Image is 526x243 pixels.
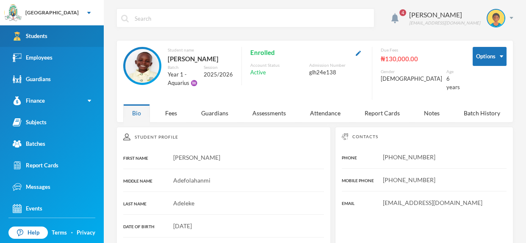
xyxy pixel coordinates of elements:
div: 6 years [446,75,460,91]
img: logo [5,5,22,22]
div: Contacts [342,134,507,140]
a: Privacy [77,229,95,237]
div: Due Fees [381,47,460,53]
div: Guardians [13,75,51,84]
div: Batch History [455,104,509,122]
div: 2025/2026 [204,71,233,79]
div: Messages [13,183,50,191]
img: search [121,15,129,22]
img: STUDENT [487,10,504,27]
span: Adeleke [173,199,194,207]
div: Year 1 - Aquarius ♒️ [168,71,197,87]
div: Session [204,64,233,71]
span: [PERSON_NAME] [173,154,220,161]
div: Admission Number [309,62,363,68]
div: Students [13,32,47,41]
div: Report Cards [13,161,58,170]
span: [PHONE_NUMBER] [383,176,435,183]
div: [GEOGRAPHIC_DATA] [25,9,79,16]
span: Enrolled [250,47,275,58]
input: Search [134,9,370,28]
button: Options [473,47,507,66]
div: Fees [156,104,186,122]
div: Subjects [13,118,47,127]
div: Report Cards [356,104,409,122]
span: Active [250,68,266,77]
div: ₦130,000.00 [381,53,460,64]
div: Finance [13,96,45,105]
div: Guardians [192,104,237,122]
span: Adefolahanmi [173,177,210,184]
div: Bio [123,104,150,122]
div: Student Profile [123,134,324,140]
div: Employees [13,53,53,62]
div: glh24e138 [309,68,363,77]
span: [PHONE_NUMBER] [383,153,435,161]
div: Account Status [250,62,305,68]
div: Gender [381,68,442,75]
div: Events [13,204,42,213]
div: [EMAIL_ADDRESS][DOMAIN_NAME] [409,20,480,26]
div: Student name [168,47,233,53]
div: [PERSON_NAME] [168,53,233,64]
span: 4 [399,9,406,16]
div: · [71,229,73,237]
button: Edit [353,48,363,57]
img: STUDENT [125,49,159,83]
div: Batch [168,64,197,71]
div: Batches [13,139,45,148]
a: Help [8,227,48,239]
div: Attendance [301,104,349,122]
div: Age [446,68,460,75]
div: [DEMOGRAPHIC_DATA] [381,75,442,83]
a: Terms [52,229,67,237]
span: [EMAIL_ADDRESS][DOMAIN_NAME] [383,199,482,206]
div: [PERSON_NAME] [409,10,480,20]
div: Notes [415,104,448,122]
div: Assessments [244,104,295,122]
span: [DATE] [173,222,192,229]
